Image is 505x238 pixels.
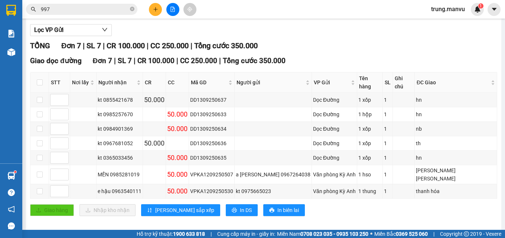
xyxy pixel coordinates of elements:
[79,204,136,216] button: downloadNhập kho nhận
[433,230,434,238] span: |
[167,186,188,196] div: 50.000
[374,230,428,238] span: Miền Bắc
[189,136,235,151] td: DD1309250636
[194,41,258,50] span: Tổng cước 350.000
[166,72,189,93] th: CC
[143,72,166,93] th: CR
[144,138,164,149] div: 50.000
[155,206,214,214] span: [PERSON_NAME] sắp xếp
[189,165,235,184] td: VPKA1209250507
[232,208,237,213] span: printer
[72,78,89,87] span: Nơi lấy
[30,41,50,50] span: TỔNG
[358,125,382,133] div: 1 xốp
[83,41,85,50] span: |
[211,230,212,238] span: |
[313,110,356,118] div: Dọc Đường
[183,3,196,16] button: aim
[370,232,372,235] span: ⚪️
[98,78,135,87] span: Người nhận
[150,41,189,50] span: CC 250.000
[167,169,188,180] div: 50.000
[98,125,141,133] div: kt 0984901369
[7,172,15,180] img: warehouse-icon
[134,56,136,65] span: |
[313,154,356,162] div: Dọc Đường
[190,41,192,50] span: |
[384,110,391,118] div: 1
[358,187,382,195] div: 1 thung
[384,187,391,195] div: 1
[358,154,382,162] div: 1 xốp
[30,24,112,36] button: Lọc VP Gửi
[137,56,175,65] span: CR 100.000
[187,7,192,12] span: aim
[189,184,235,199] td: VPKA1209250530
[240,206,252,214] span: In DS
[223,56,286,65] span: Tổng cước 350.000
[313,170,356,179] div: Văn phòng Kỳ Anh
[190,110,233,118] div: DD1309250633
[313,139,356,147] div: Dọc Đường
[384,154,391,162] div: 1
[102,27,108,33] span: down
[190,170,233,179] div: VPKA1209250507
[416,110,496,118] div: hn
[8,222,15,229] span: message
[217,230,275,238] span: Cung cấp máy in - giấy in:
[277,230,368,238] span: Miền Nam
[93,56,113,65] span: Đơn 7
[144,95,164,105] div: 50.000
[190,187,233,195] div: VPKA1209250530
[130,6,134,13] span: close-circle
[7,48,15,56] img: warehouse-icon
[269,208,274,213] span: printer
[166,3,179,16] button: file-add
[189,122,235,136] td: DD1309250634
[191,78,227,87] span: Mã GD
[237,78,304,87] span: Người gửi
[358,139,382,147] div: 1 xốp
[190,96,233,104] div: DD1309250637
[49,72,70,93] th: STT
[312,93,357,107] td: Dọc Đường
[130,7,134,11] span: close-circle
[219,56,221,65] span: |
[41,5,128,13] input: Tìm tên, số ĐT hoặc mã đơn
[474,6,481,13] img: icon-new-feature
[312,136,357,151] td: Dọc Đường
[149,3,162,16] button: plus
[107,41,145,50] span: CR 100.000
[416,125,496,133] div: nb
[30,204,74,216] button: uploadGiao hàng
[313,125,356,133] div: Dọc Đường
[384,96,391,104] div: 1
[118,56,132,65] span: SL 7
[61,41,81,50] span: Đơn 7
[416,187,496,195] div: thanh hóa
[167,124,188,134] div: 50.000
[103,41,105,50] span: |
[416,166,496,183] div: [PERSON_NAME] [PERSON_NAME]
[173,231,205,237] strong: 1900 633 818
[236,187,310,195] div: kt 0975665023
[491,6,498,13] span: caret-down
[312,107,357,122] td: Dọc Đường
[358,110,382,118] div: 1 hộp
[358,170,382,179] div: 1 hso
[357,72,383,93] th: Tên hàng
[384,139,391,147] div: 1
[189,107,235,122] td: DD1309250633
[147,208,152,213] span: sort-ascending
[167,153,188,163] div: 50.000
[300,231,368,237] strong: 0708 023 035 - 0935 103 250
[98,110,141,118] div: kt 0985257670
[147,41,149,50] span: |
[98,187,141,195] div: e hậu 0963540111
[416,154,496,162] div: hn
[277,206,299,214] span: In biên lai
[313,187,356,195] div: Văn phòng Kỳ Anh
[30,56,82,65] span: Giao dọc đường
[98,154,141,162] div: kt 0365033456
[190,154,233,162] div: DD1309250635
